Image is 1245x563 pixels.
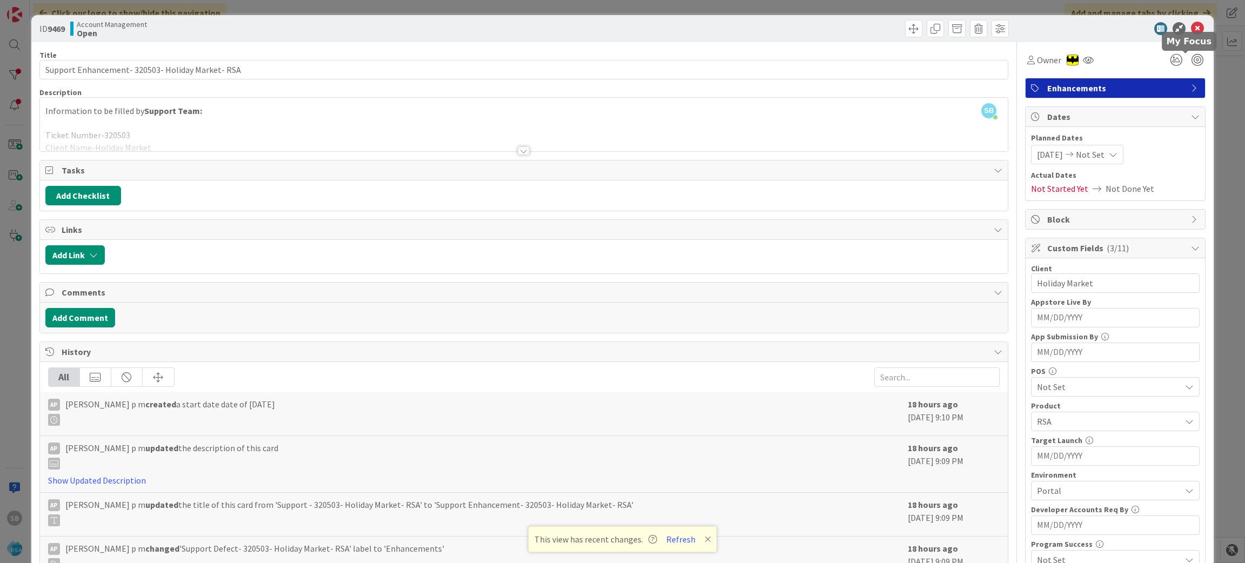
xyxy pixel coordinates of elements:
span: Owner [1037,53,1061,66]
input: MM/DD/YYYY [1037,309,1194,327]
span: RSA [1037,415,1181,428]
span: Custom Fields [1047,242,1186,254]
p: Information to be filled by [45,105,1003,117]
img: AC [1067,54,1079,66]
div: Ap [48,399,60,411]
b: 9469 [48,23,65,34]
button: Add Checklist [45,186,121,205]
span: ( 3/11 ) [1107,243,1129,253]
div: Product [1031,402,1200,410]
span: [PERSON_NAME] p m the title of this card from 'Support - 320503- Holiday Market- RSA' to 'Support... [65,498,633,526]
a: Show Updated Description [48,475,146,486]
span: Not Started Yet [1031,182,1088,195]
b: 18 hours ago [908,543,958,554]
span: Portal [1037,484,1181,497]
strong: Support Team: [144,105,202,116]
button: Add Link [45,245,105,265]
span: Description [39,88,82,97]
input: MM/DD/YYYY [1037,343,1194,361]
div: [DATE] 9:09 PM [908,441,1000,487]
span: Not Set [1037,380,1181,393]
div: Program Success [1031,540,1200,548]
b: 18 hours ago [908,499,958,510]
button: Refresh [662,532,699,546]
span: Enhancements [1047,82,1186,95]
label: Title [39,50,57,60]
b: created [145,399,176,410]
b: 18 hours ago [908,443,958,453]
span: Actual Dates [1031,170,1200,181]
input: Search... [874,367,1000,387]
span: Links [62,223,989,236]
span: Account Management [77,20,147,29]
div: [DATE] 9:10 PM [908,398,1000,430]
button: Add Comment [45,308,115,327]
input: MM/DD/YYYY [1037,447,1194,465]
div: Ap [48,443,60,454]
b: changed [145,543,179,554]
span: Not Done Yet [1106,182,1154,195]
div: App Submission By [1031,333,1200,340]
div: Appstore Live By [1031,298,1200,306]
span: [PERSON_NAME] p m the description of this card [65,441,278,470]
span: SB [981,103,996,118]
span: [DATE] [1037,148,1063,161]
b: updated [145,499,178,510]
span: Tasks [62,164,989,177]
span: Comments [62,286,989,299]
b: Open [77,29,147,37]
span: History [62,345,989,358]
h5: My Focus [1166,36,1211,46]
div: Environment [1031,471,1200,479]
span: Planned Dates [1031,132,1200,144]
span: Not Set [1076,148,1105,161]
span: Block [1047,213,1186,226]
span: Dates [1047,110,1186,123]
div: [DATE] 9:09 PM [908,498,1000,531]
div: Target Launch [1031,437,1200,444]
input: type card name here... [39,60,1009,79]
span: [PERSON_NAME] p m a start date date of [DATE] [65,398,275,426]
input: MM/DD/YYYY [1037,516,1194,534]
span: ID [39,22,65,35]
div: Developer Accounts Req By [1031,506,1200,513]
b: updated [145,443,178,453]
label: Client [1031,264,1052,273]
span: This view has recent changes. [534,533,657,546]
div: POS [1031,367,1200,375]
div: Ap [48,543,60,555]
div: Ap [48,499,60,511]
b: 18 hours ago [908,399,958,410]
div: All [49,368,80,386]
